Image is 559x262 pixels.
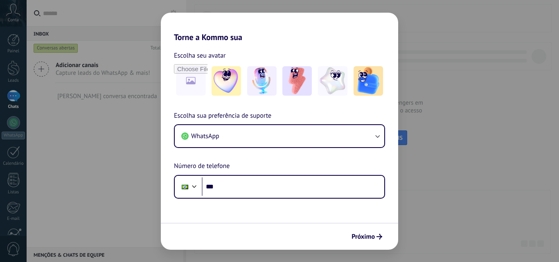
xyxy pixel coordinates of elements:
img: -4.jpeg [318,66,347,96]
img: -5.jpeg [354,66,383,96]
span: Escolha sua preferência de suporte [174,111,271,121]
span: WhatsApp [191,132,219,140]
img: -2.jpeg [247,66,277,96]
h2: Torne a Kommo sua [161,13,398,42]
span: Número de telefone [174,161,230,172]
img: -1.jpeg [212,66,241,96]
span: Próximo [352,234,375,240]
span: Escolha seu avatar [174,50,226,61]
button: WhatsApp [175,125,384,147]
button: Próximo [348,230,386,244]
img: -3.jpeg [282,66,312,96]
div: Brazil: + 55 [177,178,193,195]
